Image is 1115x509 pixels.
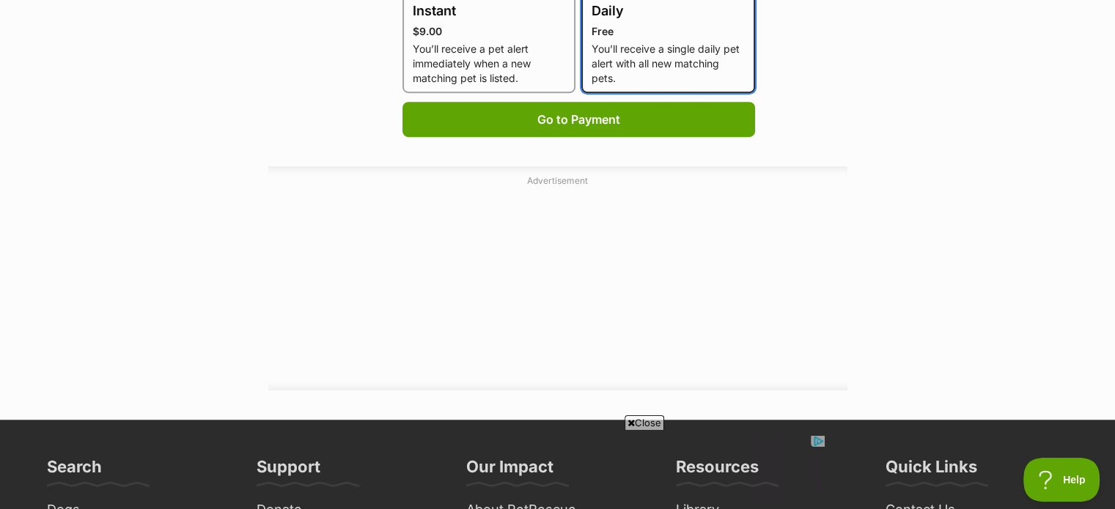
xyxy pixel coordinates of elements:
h4: Daily [592,1,745,21]
p: You’ll receive a pet alert immediately when a new matching pet is listed. [413,42,566,86]
iframe: Advertisement [291,436,825,502]
p: Free [592,24,745,39]
button: Go to Payment [402,102,755,137]
h3: Quick Links [886,456,977,486]
span: Close [625,415,664,430]
h3: Support [257,456,320,486]
iframe: Advertisement [202,193,913,376]
p: $9.00 [413,24,566,39]
iframe: Help Scout Beacon - Open [1023,458,1100,502]
span: Go to Payment [537,111,620,128]
div: Advertisement [268,166,847,391]
p: You’ll receive a single daily pet alert with all new matching pets. [592,42,745,86]
h3: Search [47,456,102,486]
h4: Instant [413,1,566,21]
